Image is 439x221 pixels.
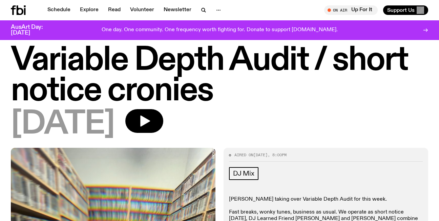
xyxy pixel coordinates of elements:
span: Aired on [234,152,253,158]
h1: Variable Depth Audit / short notice cronies [11,45,428,106]
a: Read [104,5,125,15]
span: Support Us [387,7,415,13]
a: Explore [76,5,103,15]
a: Schedule [43,5,75,15]
h3: AusArt Day: [DATE] [11,24,54,36]
span: [DATE] [253,152,268,158]
button: On AirUp For It [324,5,378,15]
p: One day. One community. One frequency worth fighting for. Donate to support [DOMAIN_NAME]. [102,27,338,33]
span: , 8:00pm [268,152,287,158]
span: [DATE] [11,109,114,140]
button: Support Us [383,5,428,15]
a: Newsletter [160,5,195,15]
span: DJ Mix [233,170,254,177]
a: DJ Mix [229,167,258,180]
a: Volunteer [126,5,158,15]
